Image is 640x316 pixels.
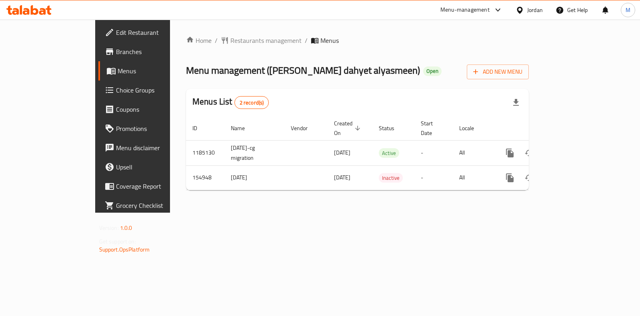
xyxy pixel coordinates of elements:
[98,23,202,42] a: Edit Restaurant
[116,85,196,95] span: Choice Groups
[116,181,196,191] span: Coverage Report
[116,124,196,133] span: Promotions
[221,36,302,45] a: Restaurants management
[379,149,399,158] span: Active
[506,93,526,112] div: Export file
[494,116,584,141] th: Actions
[379,173,403,183] span: Inactive
[116,47,196,56] span: Branches
[334,147,350,158] span: [DATE]
[186,116,584,190] table: enhanced table
[626,6,630,14] span: M
[99,223,119,233] span: Version:
[234,96,269,109] div: Total records count
[192,123,208,133] span: ID
[118,66,196,76] span: Menus
[99,236,136,247] span: Get support on:
[305,36,308,45] li: /
[98,138,202,157] a: Menu disclaimer
[116,162,196,172] span: Upsell
[320,36,339,45] span: Menus
[520,143,539,163] button: Change Status
[459,123,484,133] span: Locale
[423,68,442,74] span: Open
[291,123,318,133] span: Vendor
[98,42,202,61] a: Branches
[334,119,363,138] span: Created On
[500,168,520,187] button: more
[379,123,405,133] span: Status
[215,36,218,45] li: /
[421,119,443,138] span: Start Date
[186,140,224,165] td: 1185130
[423,66,442,76] div: Open
[467,64,529,79] button: Add New Menu
[98,61,202,81] a: Menus
[186,165,224,190] td: 154948
[98,177,202,196] a: Coverage Report
[98,157,202,177] a: Upsell
[473,67,522,77] span: Add New Menu
[224,140,284,165] td: [DATE]-cg migration
[235,99,269,107] span: 2 record(s)
[186,61,420,79] span: Menu management ( [PERSON_NAME] dahyet alyasmeen )
[98,119,202,138] a: Promotions
[453,140,494,165] td: All
[527,6,543,14] div: Jordan
[116,28,196,37] span: Edit Restaurant
[99,244,150,255] a: Support.OpsPlatform
[230,36,302,45] span: Restaurants management
[334,172,350,183] span: [DATE]
[453,165,494,190] td: All
[500,143,520,163] button: more
[520,168,539,187] button: Change Status
[120,223,132,233] span: 1.0.0
[192,96,269,109] h2: Menus List
[116,105,196,114] span: Coupons
[414,140,453,165] td: -
[98,196,202,215] a: Grocery Checklist
[224,165,284,190] td: [DATE]
[116,201,196,210] span: Grocery Checklist
[231,123,255,133] span: Name
[414,165,453,190] td: -
[98,81,202,100] a: Choice Groups
[186,36,529,45] nav: breadcrumb
[98,100,202,119] a: Coupons
[440,5,490,15] div: Menu-management
[116,143,196,153] span: Menu disclaimer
